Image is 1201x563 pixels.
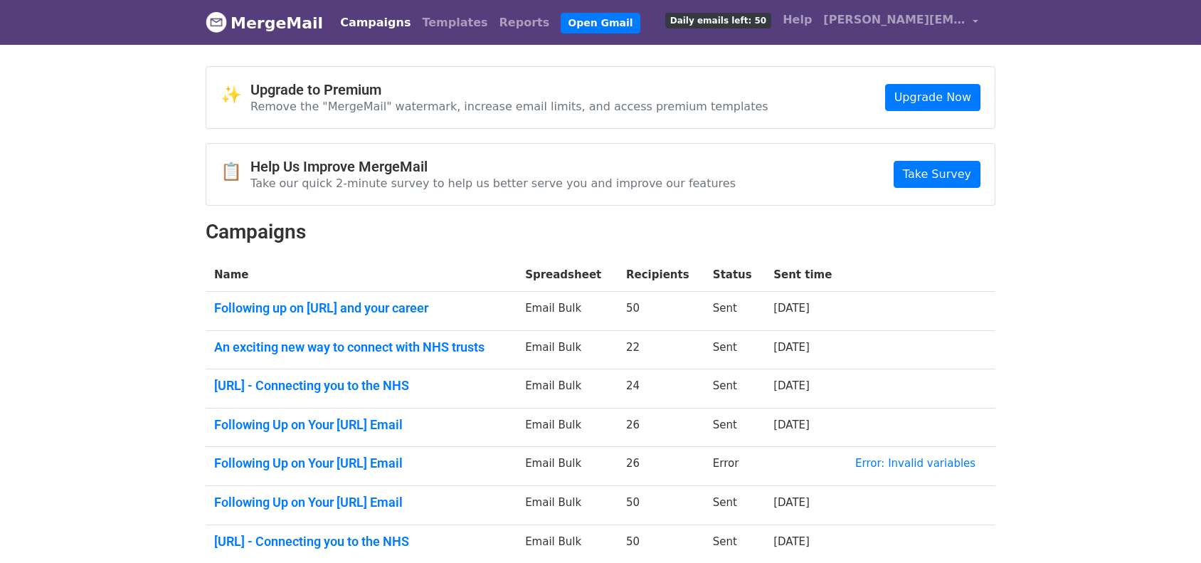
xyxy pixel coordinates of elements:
a: An exciting new way to connect with NHS trusts [214,340,508,355]
a: Help [777,6,818,34]
a: Daily emails left: 50 [660,6,777,34]
th: Sent time [765,258,847,292]
p: Remove the "MergeMail" watermark, increase email limits, and access premium templates [250,99,768,114]
h4: Upgrade to Premium [250,81,768,98]
a: [DATE] [773,379,810,392]
a: [DATE] [773,302,810,315]
th: Name [206,258,517,292]
h4: Help Us Improve MergeMail [250,158,736,175]
a: Open Gmail [561,13,640,33]
td: Sent [704,486,765,525]
td: Sent [704,369,765,409]
a: Take Survey [894,161,980,188]
td: 50 [618,292,704,331]
td: 50 [618,486,704,525]
td: Email Bulk [517,408,618,447]
a: [URL] - Connecting you to the NHS [214,534,508,549]
a: Reports [494,9,556,37]
p: Take our quick 2-minute survey to help us better serve you and improve our features [250,176,736,191]
a: Upgrade Now [885,84,980,111]
th: Status [704,258,765,292]
th: Spreadsheet [517,258,618,292]
span: 📋 [221,162,250,182]
a: [DATE] [773,341,810,354]
td: Email Bulk [517,330,618,369]
td: Email Bulk [517,292,618,331]
a: Templates [416,9,493,37]
td: Email Bulk [517,486,618,525]
a: [DATE] [773,419,810,431]
img: MergeMail logo [206,11,227,33]
span: ✨ [221,85,250,105]
a: [URL] - Connecting you to the NHS [214,378,508,394]
th: Recipients [618,258,704,292]
td: 24 [618,369,704,409]
a: Following Up on Your [URL] Email [214,456,508,471]
a: Error: Invalid variables [855,457,975,470]
a: MergeMail [206,8,323,38]
td: 26 [618,447,704,486]
td: Email Bulk [517,447,618,486]
a: Following Up on Your [URL] Email [214,417,508,433]
a: [DATE] [773,535,810,548]
a: [PERSON_NAME][EMAIL_ADDRESS][PERSON_NAME] [818,6,984,39]
span: [PERSON_NAME][EMAIL_ADDRESS][PERSON_NAME] [823,11,965,28]
td: Sent [704,292,765,331]
a: Campaigns [334,9,416,37]
a: Following up on [URL] and your career [214,300,508,316]
a: Following Up on Your [URL] Email [214,495,508,510]
td: 22 [618,330,704,369]
span: Daily emails left: 50 [665,13,771,28]
td: Sent [704,330,765,369]
td: Sent [704,408,765,447]
h2: Campaigns [206,220,995,244]
td: Error [704,447,765,486]
td: 26 [618,408,704,447]
td: Email Bulk [517,369,618,409]
a: [DATE] [773,496,810,509]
